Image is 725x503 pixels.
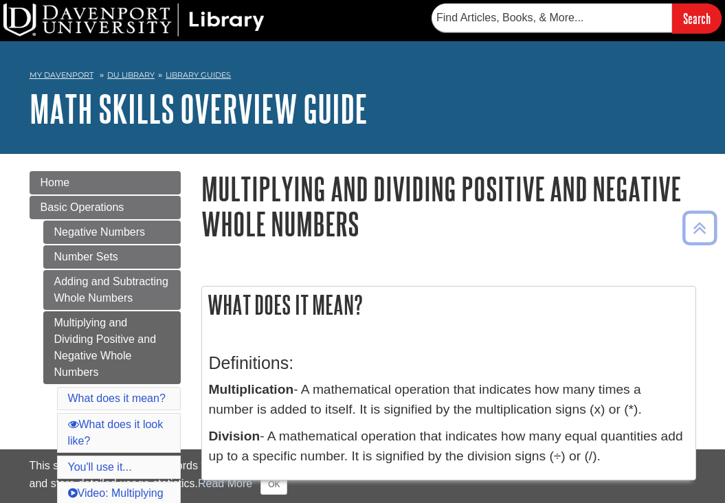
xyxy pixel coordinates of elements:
a: Negative Numbers [43,221,181,244]
p: - A mathematical operation that indicates how many times a number is added to itself. It is signi... [209,380,689,420]
input: Search [672,3,722,33]
p: - A mathematical operation that indicates how many equal quantities add up to a specific number. ... [209,427,689,467]
a: DU Library [107,70,155,80]
a: Math Skills Overview Guide [30,87,368,130]
a: You'll use it... [68,461,132,473]
nav: breadcrumb [30,66,696,88]
img: DU Library [3,3,265,36]
a: Adding and Subtracting Whole Numbers [43,270,181,310]
a: Number Sets [43,245,181,269]
a: Library Guides [166,70,231,80]
a: Basic Operations [30,196,181,219]
strong: Multiplication [209,382,294,396]
h1: Multiplying and Dividing Positive and Negative Whole Numbers [201,171,696,241]
h2: What does it mean? [202,287,695,323]
input: Find Articles, Books, & More... [432,3,672,32]
a: Back to Top [678,219,722,237]
a: What does it mean? [68,392,166,404]
span: Home [41,177,70,188]
a: My Davenport [30,69,93,81]
a: Home [30,171,181,194]
h3: Definitions: [209,353,689,373]
strong: Division [209,429,260,443]
form: Searches DU Library's articles, books, and more [432,3,722,33]
a: What does it look like? [68,418,164,447]
span: Basic Operations [41,201,124,213]
a: Multiplying and Dividing Positive and Negative Whole Numbers [43,311,181,384]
